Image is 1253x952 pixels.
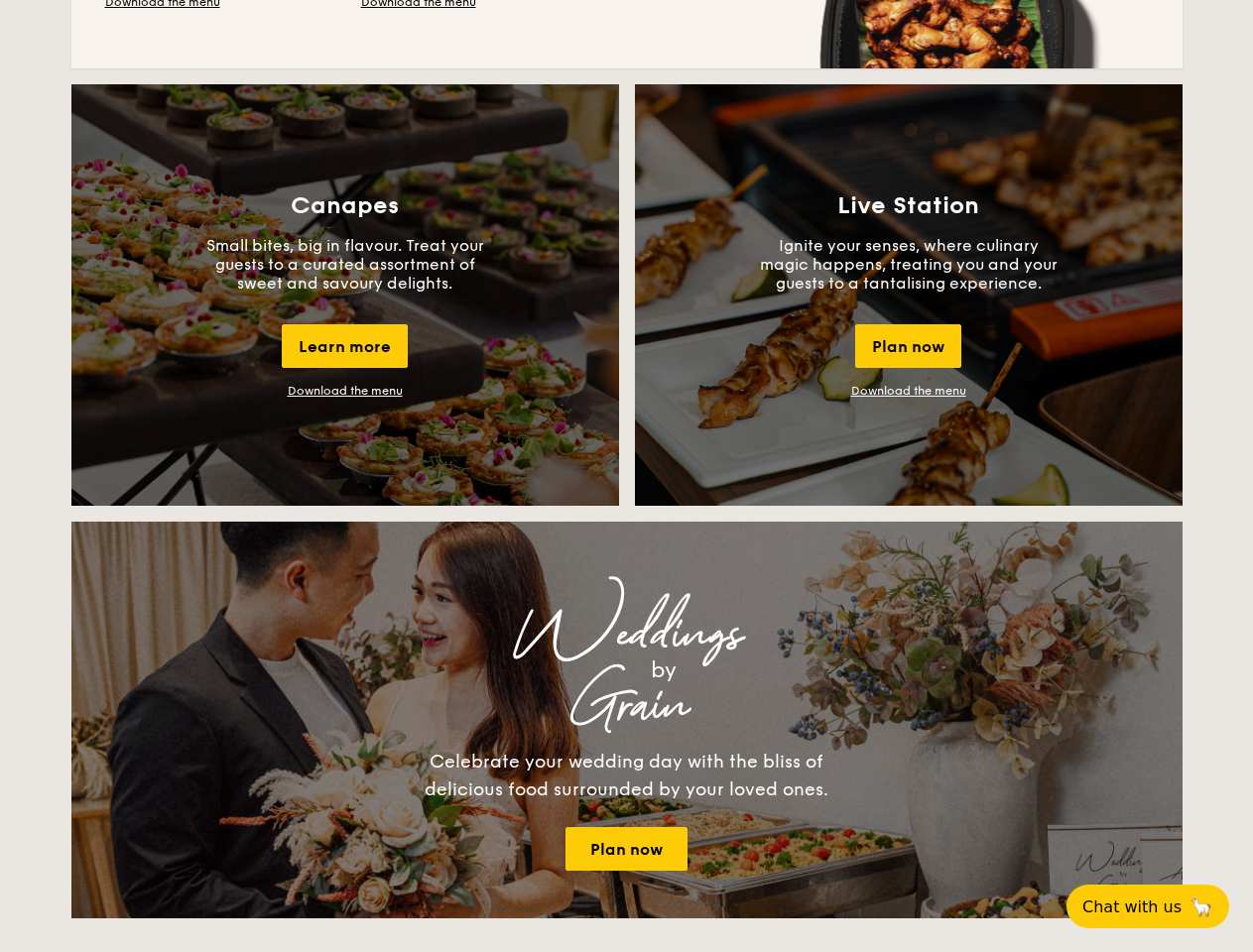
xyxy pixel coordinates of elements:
div: Plan now [855,324,961,368]
p: Small bites, big in flavour. Treat your guests to a curated assortment of sweet and savoury delig... [196,236,494,293]
button: Chat with us🦙 [1066,885,1229,928]
div: Learn more [282,324,408,368]
span: Chat with us [1082,897,1182,916]
span: 🦙 [1190,895,1213,918]
h3: Canapes [291,192,399,220]
div: Weddings [246,617,1008,653]
h3: Live Station [837,192,979,220]
div: Grain [246,688,1008,724]
a: Download the menu [288,384,403,398]
a: Plan now [565,827,688,871]
div: Celebrate your wedding day with the bliss of delicious food surrounded by your loved ones. [404,748,850,803]
div: by [319,653,1008,688]
a: Download the menu [851,384,966,398]
p: Ignite your senses, where culinary magic happens, treating you and your guests to a tantalising e... [760,236,1058,293]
